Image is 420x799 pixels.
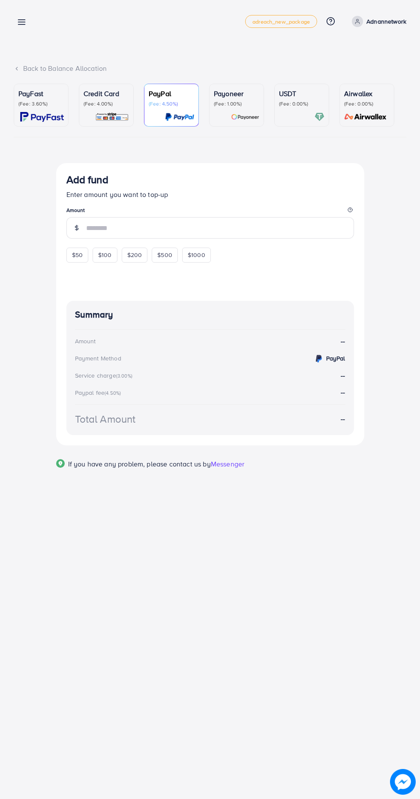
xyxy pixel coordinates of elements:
[279,100,324,107] p: (Fee: 0.00%)
[66,173,108,186] h3: Add fund
[18,88,64,99] p: PayFast
[18,100,64,107] p: (Fee: 3.60%)
[366,16,406,27] p: Adnannetwork
[95,112,129,122] img: card
[127,251,142,259] span: $200
[84,88,129,99] p: Credit Card
[211,459,244,469] span: Messenger
[149,100,194,107] p: (Fee: 4.50%)
[66,206,354,217] legend: Amount
[252,19,310,24] span: adreach_new_package
[75,337,96,345] div: Amount
[279,88,324,99] p: USDT
[245,15,317,28] a: adreach_new_package
[75,354,121,363] div: Payment Method
[75,371,135,380] div: Service charge
[341,387,345,397] strong: --
[157,251,172,259] span: $500
[75,412,136,427] div: Total Amount
[149,88,194,99] p: PayPal
[84,100,129,107] p: (Fee: 4.00%)
[105,390,121,396] small: (4.50%)
[341,414,345,424] strong: --
[56,459,65,468] img: Popup guide
[214,100,259,107] p: (Fee: 1.00%)
[390,769,416,795] img: image
[326,354,345,363] strong: PayPal
[344,88,390,99] p: Airwallex
[314,354,324,364] img: credit
[231,112,259,122] img: card
[14,64,406,73] div: Back to Balance Allocation
[75,309,345,320] h4: Summary
[20,112,64,122] img: card
[341,371,345,380] strong: --
[98,251,112,259] span: $100
[116,372,132,379] small: (3.00%)
[344,100,390,107] p: (Fee: 0.00%)
[348,16,406,27] a: Adnannetwork
[341,336,345,346] strong: --
[72,251,83,259] span: $50
[75,388,124,397] div: Paypal fee
[165,112,194,122] img: card
[214,88,259,99] p: Payoneer
[188,251,205,259] span: $1000
[342,112,390,122] img: card
[315,112,324,122] img: card
[68,459,211,469] span: If you have any problem, please contact us by
[66,189,354,200] p: Enter amount you want to top-up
